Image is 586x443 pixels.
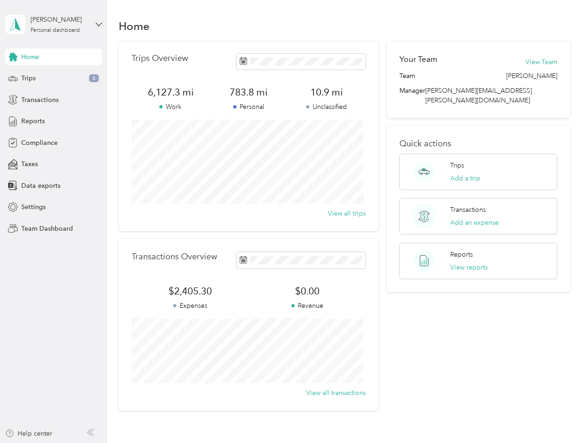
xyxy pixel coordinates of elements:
[450,250,473,259] p: Reports
[21,159,38,169] span: Taxes
[399,86,425,105] span: Manager
[399,71,415,81] span: Team
[288,86,366,99] span: 10.9 mi
[450,263,488,272] button: View reports
[21,224,73,233] span: Team Dashboard
[450,174,480,183] button: Add a trip
[248,301,366,311] p: Revenue
[132,301,249,311] p: Expenses
[210,102,288,112] p: Personal
[132,102,210,112] p: Work
[21,52,39,62] span: Home
[450,218,499,227] button: Add an expense
[534,391,586,443] iframe: Everlance-gr Chat Button Frame
[21,95,59,105] span: Transactions
[210,86,288,99] span: 783.8 mi
[399,54,437,65] h2: Your Team
[89,74,99,83] span: 6
[506,71,557,81] span: [PERSON_NAME]
[21,116,45,126] span: Reports
[5,429,52,438] button: Help center
[30,15,88,24] div: [PERSON_NAME]
[21,138,58,148] span: Compliance
[425,87,532,104] span: [PERSON_NAME][EMAIL_ADDRESS][PERSON_NAME][DOMAIN_NAME]
[288,102,366,112] p: Unclassified
[132,54,188,63] p: Trips Overview
[119,21,150,31] h1: Home
[132,252,217,262] p: Transactions Overview
[306,388,366,398] button: View all transactions
[248,285,366,298] span: $0.00
[450,161,464,170] p: Trips
[526,57,557,67] button: View Team
[21,181,60,191] span: Data exports
[30,28,80,33] div: Personal dashboard
[450,205,486,215] p: Transactions
[21,73,36,83] span: Trips
[132,86,210,99] span: 6,127.3 mi
[328,209,366,218] button: View all trips
[399,139,557,149] p: Quick actions
[21,202,46,212] span: Settings
[132,285,249,298] span: $2,405.30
